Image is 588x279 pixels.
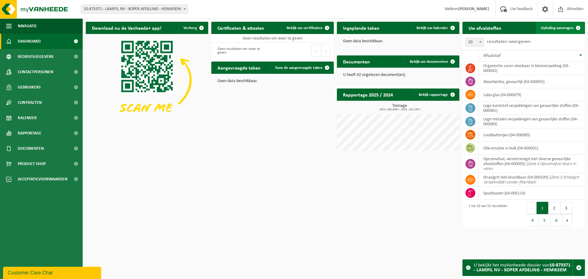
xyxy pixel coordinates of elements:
[479,101,585,115] td: lege kunststof verpakkingen van gevaarlijke stoffen (04-000081)
[3,266,102,279] iframe: chat widget
[211,62,267,74] h2: Aangevraagde taken
[539,214,551,226] button: 5
[527,214,539,226] button: 4
[548,202,560,214] button: 2
[18,141,44,156] span: Documenten
[343,39,453,43] p: Geen data beschikbaar.
[18,34,41,49] span: Dashboard
[311,45,321,57] button: Previous
[466,38,484,47] span: 10
[462,22,507,34] h2: Uw afvalstoffen
[211,34,334,43] td: Geen resultaten om weer te geven
[183,26,197,30] span: Verberg
[483,53,501,58] span: Afvalstof
[18,156,46,172] span: Product Shop
[483,175,579,185] i: Zone 3 Straalgrit ‘straalmiddel zonder filterdoek’
[479,173,585,187] td: straalgrit niet-brandbaar (04-000109) |
[282,22,333,34] a: Bekijk uw certificaten
[275,66,322,70] span: Toon de aangevraagde taken
[458,7,489,11] strong: [PERSON_NAME]
[287,26,322,30] span: Bekijk uw certificaten
[18,49,54,64] span: Bedrijfsgegevens
[214,44,269,58] div: Geen resultaten om weer te geven
[321,45,331,57] button: Next
[479,88,585,101] td: labo-glas (04-000079)
[217,79,328,83] p: Geen data beschikbaar.
[18,172,67,187] span: Acceptatievoorwaarden
[343,73,453,77] p: U heeft 62 ongelezen document(en).
[474,260,573,276] div: U bekijkt het myVanheede dossier van
[340,108,459,111] span: 2024: 280,959 t - 2025: 125,193 t
[479,62,585,75] td: organische zuren vloeibaar in kleinverpakking (04-000042)
[18,80,41,95] span: Gebruikers
[466,201,507,227] div: 1 tot 10 van 52 resultaten
[340,104,459,111] h3: Tonnage
[81,5,188,13] span: 10-875371 - LAMIFIL NV - KOPER AFDELING - HEMIKSEM
[86,34,208,126] img: Download de VHEPlus App
[479,115,585,128] td: lege metalen verpakkingen van gevaarlijke stoffen (04-000083)
[483,162,576,171] i: Zone 4 Opruimafval divers in vaten
[479,155,585,173] td: opruimafval, verontreinigd met diverse gevaarlijke afvalstoffen (04-000093) |
[337,55,376,67] h2: Documenten
[527,202,537,214] button: Previous
[414,89,459,101] a: Bekijk rapportage
[337,22,386,34] h2: Ingeplande taken
[211,22,270,34] h2: Certificaten & attesten
[536,22,584,34] a: Ophaling aanvragen
[179,22,208,34] button: Verberg
[479,141,585,155] td: olie-emulsie in bulk (04-000091)
[18,126,41,141] span: Rapportage
[479,75,585,88] td: absorbentia, gevaarlijk (04-000055)
[18,64,53,80] span: Contactpersonen
[18,18,37,34] span: Navigatie
[410,60,448,64] span: Bekijk uw documenten
[270,62,333,74] a: Toon de aangevraagde taken
[337,89,399,100] h2: Rapportage 2025 / 2024
[474,263,571,273] strong: 10-875371 - LAMIFIL NV - KOPER AFDELING - HEMIKSEM
[551,214,563,226] button: 6
[18,95,42,110] span: Contracten
[18,110,37,126] span: Kalender
[86,22,168,34] h2: Download nu de Vanheede+ app!
[541,26,574,30] span: Ophaling aanvragen
[563,214,572,226] button: Next
[81,5,188,14] span: 10-875371 - LAMIFIL NV - KOPER AFDELING - HEMIKSEM
[479,187,585,200] td: spuitbussen (04-000114)
[417,26,448,30] span: Bekijk uw kalender
[560,202,572,214] button: 3
[537,202,548,214] button: 1
[405,55,459,68] a: Bekijk uw documenten
[412,22,459,34] a: Bekijk uw kalender
[479,128,585,141] td: loodbatterijen (04-000085)
[487,39,530,44] label: resultaten weergeven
